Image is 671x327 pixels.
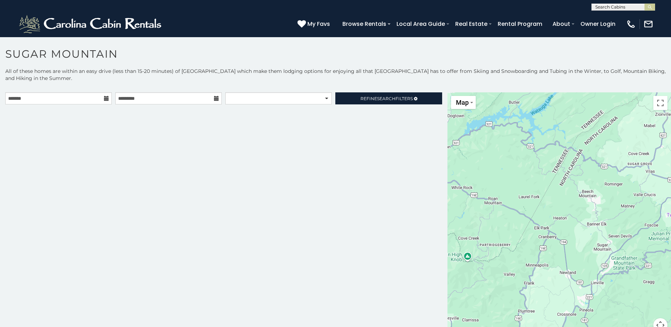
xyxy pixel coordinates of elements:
[393,18,449,30] a: Local Area Guide
[335,92,442,104] a: RefineSearchFilters
[626,19,636,29] img: phone-regular-white.png
[494,18,546,30] a: Rental Program
[577,18,619,30] a: Owner Login
[653,96,667,110] button: Toggle fullscreen view
[297,19,332,29] a: My Favs
[18,13,164,35] img: White-1-2.png
[360,96,413,101] span: Refine Filters
[307,19,330,28] span: My Favs
[549,18,574,30] a: About
[377,96,395,101] span: Search
[452,18,491,30] a: Real Estate
[643,19,653,29] img: mail-regular-white.png
[451,96,476,109] button: Change map style
[339,18,390,30] a: Browse Rentals
[456,99,469,106] span: Map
